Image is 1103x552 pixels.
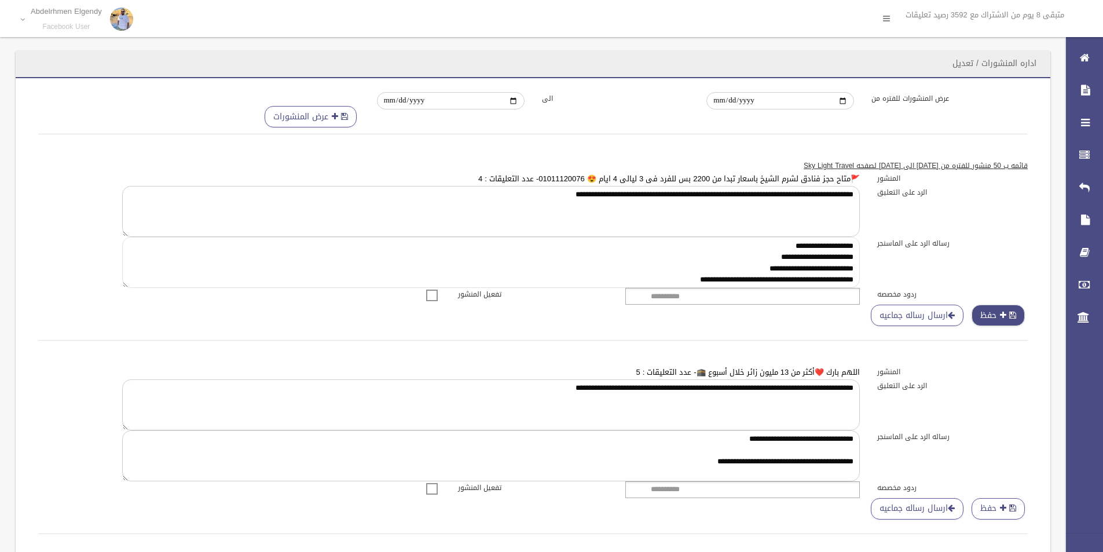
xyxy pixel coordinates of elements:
[972,498,1025,520] button: حفظ
[869,186,1036,199] label: الرد على التعليق
[869,379,1036,392] label: الرد على التعليق
[478,171,860,186] a: 🚩متاح حجز فنادق لشرم الشيخ باسعار تبدا من 2200 بس للفرد فى 3 ليالى 4 ايام 😍 01011120076- عدد التع...
[939,52,1050,75] header: اداره المنشورات / تعديل
[871,305,963,326] a: ارسال رساله جماعيه
[869,365,1036,378] label: المنشور
[869,288,1036,301] label: ردود مخصصه
[869,172,1036,185] label: المنشور
[863,92,1028,105] label: عرض المنشورات للفتره من
[869,237,1036,250] label: رساله الرد على الماسنجر
[31,7,102,16] p: Abdelrhmen Elgendy
[636,365,860,379] a: اللهم بارك ❤️أكثر من 13 مليون زائر خلال أسبوع 🕋- عدد التعليقات : 5
[871,498,963,520] a: ارسال رساله جماعيه
[265,106,357,127] button: عرض المنشورات
[533,92,698,105] label: الى
[31,23,102,31] small: Facebook User
[869,430,1036,443] label: رساله الرد على الماسنجر
[869,481,1036,494] label: ردود مخصصه
[449,481,617,494] label: تفعيل المنشور
[449,288,617,301] label: تفعيل المنشور
[804,159,1028,172] u: قائمه ب 50 منشور للفتره من [DATE] الى [DATE] لصفحه Sky Light Travel
[972,305,1025,326] button: حفظ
